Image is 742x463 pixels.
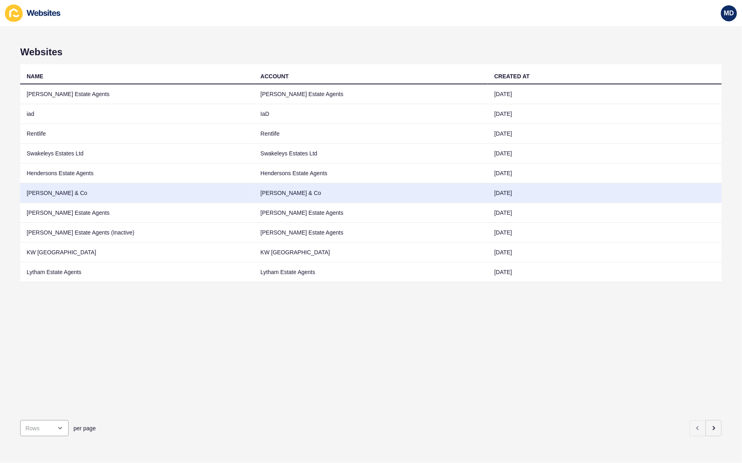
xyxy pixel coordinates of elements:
[488,203,722,223] td: [DATE]
[254,262,488,282] td: Lytham Estate Agents
[254,163,488,183] td: Hendersons Estate Agents
[488,144,722,163] td: [DATE]
[495,72,530,80] div: CREATED AT
[488,183,722,203] td: [DATE]
[20,163,254,183] td: Hendersons Estate Agents
[254,144,488,163] td: Swakeleys Estates Ltd
[20,223,254,243] td: [PERSON_NAME] Estate Agents (Inactive)
[20,243,254,262] td: KW [GEOGRAPHIC_DATA]
[20,262,254,282] td: Lytham Estate Agents
[254,124,488,144] td: Rentlife
[488,243,722,262] td: [DATE]
[488,104,722,124] td: [DATE]
[254,203,488,223] td: [PERSON_NAME] Estate Agents
[20,144,254,163] td: Swakeleys Estates Ltd
[488,84,722,104] td: [DATE]
[20,84,254,104] td: [PERSON_NAME] Estate Agents
[488,223,722,243] td: [DATE]
[20,183,254,203] td: [PERSON_NAME] & Co
[20,104,254,124] td: iad
[20,420,69,436] div: open menu
[73,424,96,432] span: per page
[20,203,254,223] td: [PERSON_NAME] Estate Agents
[488,262,722,282] td: [DATE]
[254,223,488,243] td: [PERSON_NAME] Estate Agents
[254,104,488,124] td: IaD
[20,46,722,58] h1: Websites
[20,124,254,144] td: Rentlife
[488,163,722,183] td: [DATE]
[27,72,43,80] div: NAME
[724,9,734,17] span: MD
[260,72,289,80] div: ACCOUNT
[254,84,488,104] td: [PERSON_NAME] Estate Agents
[488,124,722,144] td: [DATE]
[254,243,488,262] td: KW [GEOGRAPHIC_DATA]
[254,183,488,203] td: [PERSON_NAME] & Co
